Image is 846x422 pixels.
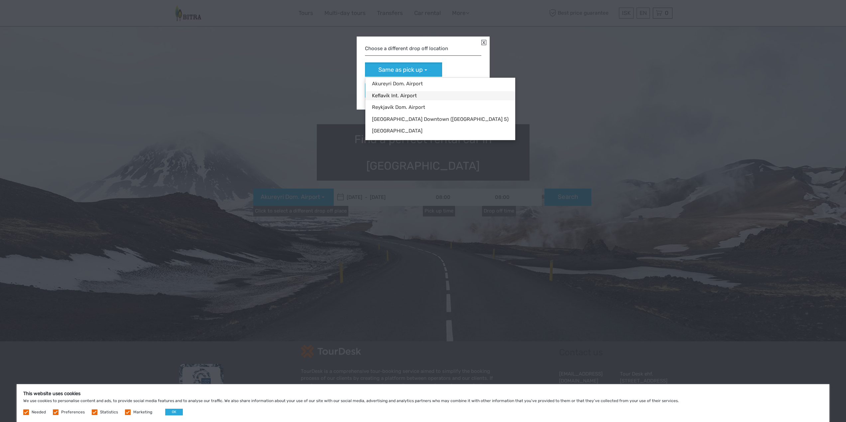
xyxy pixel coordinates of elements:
[165,409,183,415] button: OK
[378,66,423,74] span: Same as pick up
[76,10,84,18] button: Open LiveChat chat widget
[365,42,481,56] div: Choose a different drop off location
[365,103,515,112] a: Reykjavík Dom. Airport
[365,91,515,100] a: Keflavík Int. Airport
[100,409,118,415] label: Statistics
[365,62,442,77] button: Same as pick up
[23,391,823,396] h5: This website uses cookies
[365,79,515,88] a: Akureyri Dom. Airport
[17,384,829,422] div: We use cookies to personalise content and ads, to provide social media features and to analyse ou...
[365,127,515,135] a: [GEOGRAPHIC_DATA]
[9,12,75,17] p: We're away right now. Please check back later!
[133,409,152,415] label: Marketing
[61,409,85,415] label: Preferences
[32,409,46,415] label: Needed
[365,115,515,124] a: [GEOGRAPHIC_DATA] Downtown ([GEOGRAPHIC_DATA] 5)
